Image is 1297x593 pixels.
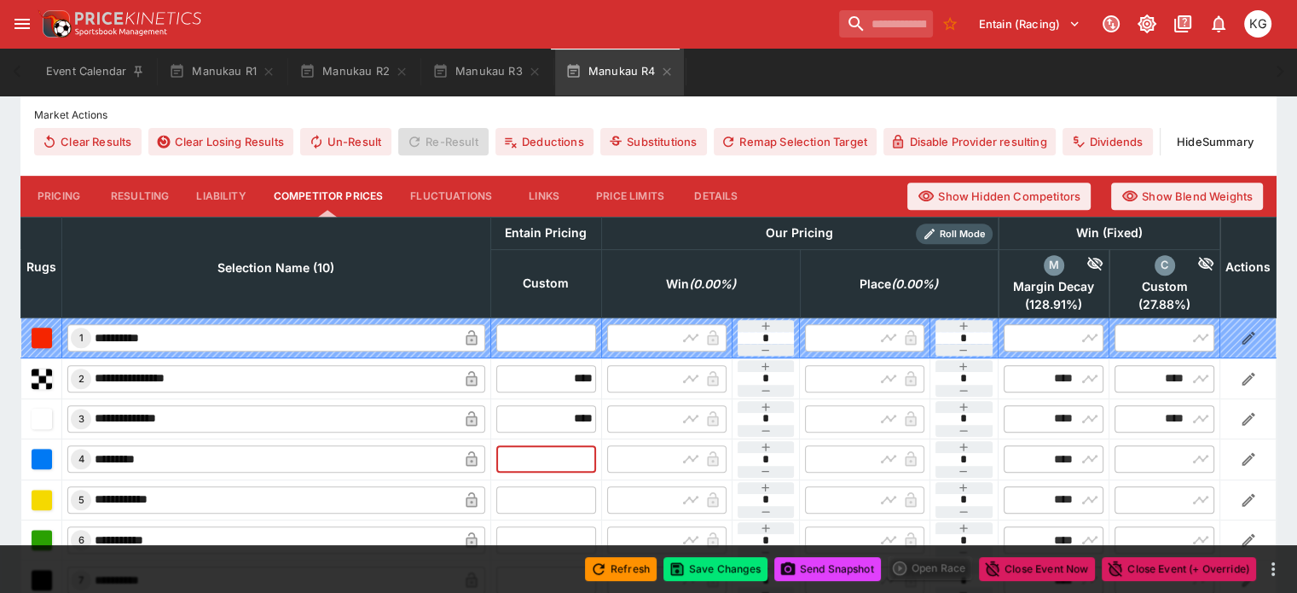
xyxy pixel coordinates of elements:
[398,128,488,155] span: Re-Result
[182,176,259,217] button: Liability
[397,176,506,217] button: Fluctuations
[38,7,72,41] img: PriceKinetics Logo
[1132,9,1162,39] button: Toggle light/dark mode
[999,217,1220,249] th: Win (Fixed)
[582,176,678,217] button: Price Limits
[1115,255,1214,312] div: excl. Emergencies (27.88%)
[1044,255,1064,276] div: margin_decay
[1203,9,1234,39] button: Notifications
[75,494,88,506] span: 5
[36,48,155,96] button: Event Calendar
[1244,10,1271,38] div: Kevin Gutschlag
[159,48,286,96] button: Manukau R1
[907,183,1091,210] button: Show Hidden Competitors
[20,176,97,217] button: Pricing
[506,176,582,217] button: Links
[1115,279,1214,294] span: Custom
[1263,559,1283,579] button: more
[1175,255,1215,276] div: Hide Competitor
[1220,217,1277,317] th: Actions
[1115,297,1214,312] span: ( 27.88 %)
[1004,297,1103,312] span: ( 128.91 %)
[585,557,657,581] button: Refresh
[148,128,293,155] button: Clear Losing Results
[933,227,993,241] span: Roll Mode
[289,48,419,96] button: Manukau R2
[300,128,391,155] button: Un-Result
[75,373,88,385] span: 2
[34,128,142,155] button: Clear Results
[1004,255,1103,312] div: excl. Emergencies (128.91%)
[714,128,877,155] button: Remap Selection Target
[916,224,993,244] div: Show/hide Price Roll mode configuration.
[979,557,1095,581] button: Close Event Now
[1239,5,1277,43] button: Kevin Gutschlag
[422,48,552,96] button: Manukau R3
[678,176,755,217] button: Details
[75,534,88,546] span: 6
[883,128,1057,155] button: Disable Provider resulting
[490,249,601,317] th: Custom
[888,556,972,580] div: split button
[1167,128,1263,155] button: HideSummary
[199,258,353,278] span: Selection Name (10)
[1155,255,1175,276] div: custom
[841,274,957,294] span: excl. Emergencies (0.00%)
[260,176,397,217] button: Competitor Prices
[490,217,601,249] th: Entain Pricing
[1062,128,1152,155] button: Dividends
[76,332,87,344] span: 1
[647,274,755,294] span: excl. Emergencies (0.00%)
[839,10,933,38] input: search
[759,223,840,244] div: Our Pricing
[936,10,964,38] button: No Bookmarks
[1096,9,1126,39] button: Connected to PK
[1102,557,1256,581] button: Close Event (+ Override)
[75,453,88,465] span: 4
[1064,255,1104,276] div: Hide Competitor
[75,28,167,36] img: Sportsbook Management
[1111,183,1263,210] button: Show Blend Weights
[97,176,182,217] button: Resulting
[689,274,736,294] em: ( 0.00 %)
[1004,279,1103,294] span: Margin Decay
[1167,9,1198,39] button: Documentation
[969,10,1091,38] button: Select Tenant
[34,102,1263,128] label: Market Actions
[663,557,767,581] button: Save Changes
[600,128,707,155] button: Substitutions
[75,413,88,425] span: 3
[75,12,201,25] img: PriceKinetics
[555,48,685,96] button: Manukau R4
[891,274,938,294] em: ( 0.00 %)
[774,557,881,581] button: Send Snapshot
[495,128,593,155] button: Deductions
[21,217,62,317] th: Rugs
[7,9,38,39] button: open drawer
